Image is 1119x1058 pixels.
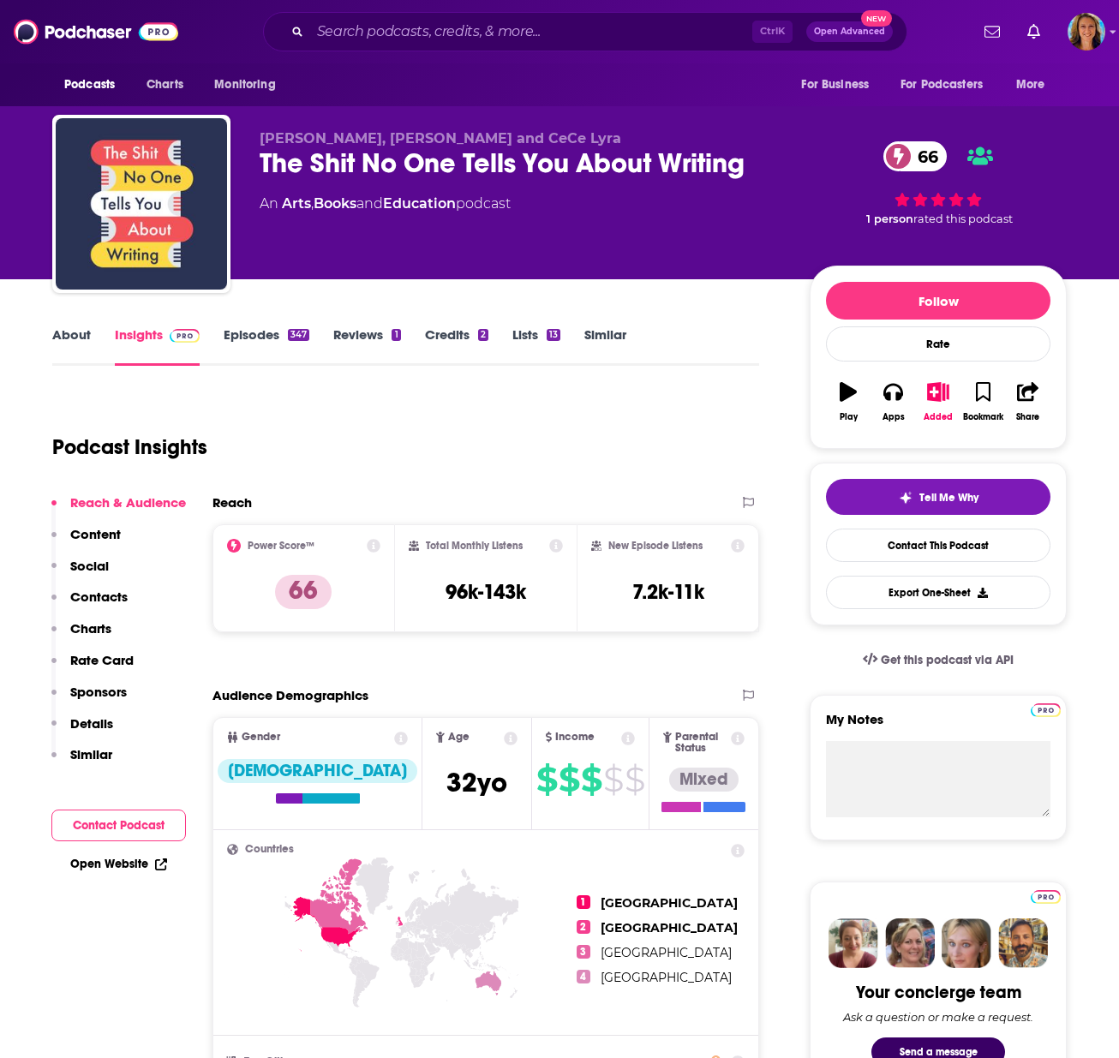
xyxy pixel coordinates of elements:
[810,130,1067,236] div: 66 1 personrated this podcast
[260,130,621,146] span: [PERSON_NAME], [PERSON_NAME] and CeCe Lyra
[806,21,893,42] button: Open AdvancedNew
[899,491,913,505] img: tell me why sparkle
[448,732,470,743] span: Age
[826,576,1050,609] button: Export One-Sheet
[70,857,167,871] a: Open Website
[632,579,704,605] h3: 7.2k-11k
[559,766,579,793] span: $
[212,494,252,511] h2: Reach
[856,982,1021,1003] div: Your concierge team
[51,810,186,841] button: Contact Podcast
[147,73,183,97] span: Charts
[245,844,294,855] span: Countries
[577,895,590,909] span: 1
[1068,13,1105,51] img: User Profile
[866,212,913,225] span: 1 person
[212,687,368,703] h2: Audience Demographics
[51,589,128,620] button: Contacts
[601,895,738,911] span: [GEOGRAPHIC_DATA]
[919,491,978,505] span: Tell Me Why
[170,329,200,343] img: Podchaser Pro
[547,329,560,341] div: 13
[52,434,207,460] h1: Podcast Insights
[555,732,595,743] span: Income
[801,73,869,97] span: For Business
[383,195,456,212] a: Education
[826,326,1050,362] div: Rate
[840,412,858,422] div: Play
[789,69,890,101] button: open menu
[924,412,953,422] div: Added
[1020,17,1047,46] a: Show notifications dropdown
[52,69,137,101] button: open menu
[978,17,1007,46] a: Show notifications dropdown
[288,329,309,341] div: 347
[51,652,134,684] button: Rate Card
[1004,69,1067,101] button: open menu
[51,684,127,715] button: Sponsors
[333,326,400,366] a: Reviews1
[51,494,186,526] button: Reach & Audience
[901,73,983,97] span: For Podcasters
[960,371,1005,433] button: Bookmark
[963,412,1003,422] div: Bookmark
[881,653,1014,667] span: Get this podcast via API
[70,684,127,700] p: Sponsors
[601,945,732,960] span: [GEOGRAPHIC_DATA]
[314,195,356,212] a: Books
[889,69,1008,101] button: open menu
[478,329,488,341] div: 2
[826,282,1050,320] button: Follow
[1006,371,1050,433] button: Share
[1031,703,1061,717] img: Podchaser Pro
[916,371,960,433] button: Added
[248,540,314,552] h2: Power Score™
[310,18,752,45] input: Search podcasts, credits, & more...
[135,69,194,101] a: Charts
[70,715,113,732] p: Details
[202,69,297,101] button: open menu
[826,711,1050,741] label: My Notes
[426,540,523,552] h2: Total Monthly Listens
[1068,13,1105,51] button: Show profile menu
[1016,73,1045,97] span: More
[356,195,383,212] span: and
[1031,890,1061,904] img: Podchaser Pro
[885,918,935,968] img: Barbara Profile
[608,540,703,552] h2: New Episode Listens
[1016,412,1039,422] div: Share
[392,329,400,341] div: 1
[51,526,121,558] button: Content
[675,732,728,754] span: Parental Status
[51,715,113,747] button: Details
[998,918,1048,968] img: Jon Profile
[843,1010,1033,1024] div: Ask a question or make a request.
[70,746,112,762] p: Similar
[70,652,134,668] p: Rate Card
[115,326,200,366] a: InsightsPodchaser Pro
[669,768,739,792] div: Mixed
[536,766,557,793] span: $
[512,326,560,366] a: Lists13
[275,575,332,609] p: 66
[14,15,178,48] img: Podchaser - Follow, Share and Rate Podcasts
[446,579,526,605] h3: 96k-143k
[70,526,121,542] p: Content
[577,970,590,983] span: 4
[584,326,626,366] a: Similar
[581,766,601,793] span: $
[70,589,128,605] p: Contacts
[901,141,947,171] span: 66
[861,10,892,27] span: New
[52,326,91,366] a: About
[601,920,738,935] span: [GEOGRAPHIC_DATA]
[214,73,275,97] span: Monitoring
[70,620,111,637] p: Charts
[70,494,186,511] p: Reach & Audience
[218,759,417,783] div: [DEMOGRAPHIC_DATA]
[1031,888,1061,904] a: Pro website
[51,558,109,589] button: Social
[826,529,1050,562] a: Contact This Podcast
[51,746,112,778] button: Similar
